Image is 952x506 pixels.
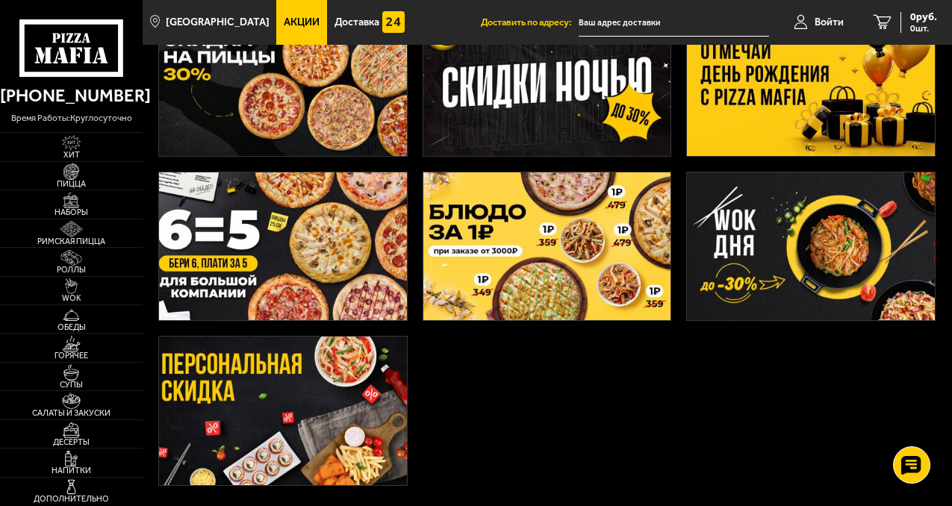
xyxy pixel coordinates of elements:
[481,18,579,28] span: Доставить по адресу:
[335,17,379,28] span: Доставка
[910,12,937,22] span: 0 руб.
[815,17,844,28] span: Войти
[284,17,320,28] span: Акции
[166,17,270,28] span: [GEOGRAPHIC_DATA]
[382,11,405,34] img: 15daf4d41897b9f0e9f617042186c801.svg
[910,24,937,33] span: 0 шт.
[579,9,769,37] input: Ваш адрес доставки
